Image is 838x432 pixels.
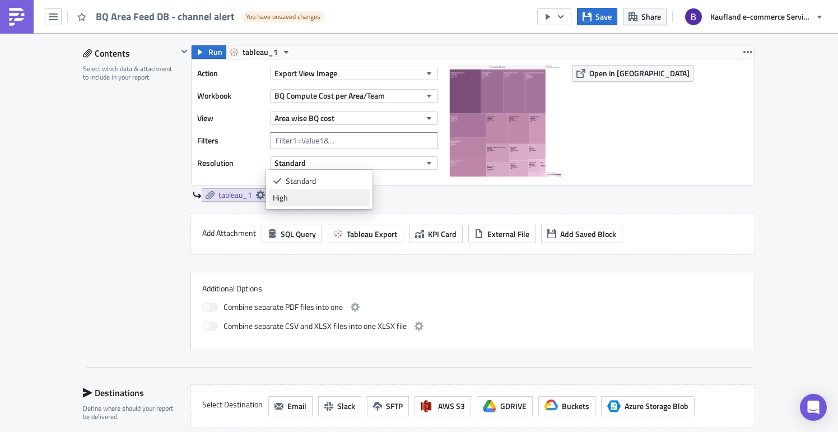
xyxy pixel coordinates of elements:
button: Azure Storage BlobAzure Storage Blob [601,396,695,416]
img: Avatar [684,7,703,26]
span: Share [641,11,661,22]
span: tableau_1 [243,45,278,59]
button: Share [623,8,667,25]
div: Contents [83,45,178,62]
button: Tableau Export [328,225,403,243]
label: Filters [197,132,264,149]
span: Buckets [562,400,589,412]
button: Slack [318,396,361,416]
div: High [273,192,366,203]
img: PushMetrics [8,8,26,26]
span: KPI Card [428,228,457,240]
label: Additional Options [202,284,743,294]
span: tableau_1 [218,190,252,200]
span: SQL Query [281,228,316,240]
button: tableau_1 [226,45,295,59]
span: BQ Compute Cost per Area/Team [274,90,385,101]
span: GDRIVE [500,400,527,412]
label: View [197,110,264,127]
img: View Image [449,65,561,177]
span: Kaufland e-commerce Services GmbH & Co. KG [710,11,811,22]
span: Open in [GEOGRAPHIC_DATA] [589,67,690,79]
button: BQ Compute Cost per Area/Team [270,89,438,103]
button: Run [192,45,226,59]
button: External File [468,225,536,243]
span: Area wise BQ cost [274,112,334,124]
button: Standard [270,156,438,170]
button: SQL Query [262,225,322,243]
button: Add Saved Block [541,225,622,243]
a: tableau_1 [202,188,269,202]
span: You have unsaved changes [246,12,320,21]
label: Resolution [197,155,264,171]
button: Email [268,396,313,416]
label: Add Attachment [202,225,256,241]
button: SFTP [367,396,409,416]
label: Select Destination [202,396,263,413]
span: Add Saved Block [560,228,616,240]
span: Tableau Export [347,228,397,240]
button: Area wise BQ cost [270,112,438,125]
span: Export View Image [274,67,337,79]
span: SFTP [386,400,403,412]
button: Kaufland e-commerce Services GmbH & Co. KG [678,4,830,29]
label: Workbook [197,87,264,104]
div: Destinations [83,384,178,401]
div: Standard [286,175,366,187]
span: Azure Storage Blob [625,400,688,412]
input: Filter1=Value1&... [270,132,438,149]
button: Hide content [178,45,191,58]
span: AWS S3 [438,400,465,412]
span: External File [487,228,529,240]
button: Buckets [538,396,595,416]
button: KPI Card [409,225,463,243]
span: Save [595,11,612,22]
label: Action [197,65,264,82]
div: Open Intercom Messenger [800,394,827,421]
span: BQ Area Feed DB - channel alert [96,9,236,24]
span: Combine separate CSV and XLSX files into one XLSX file [224,319,407,333]
button: Open in [GEOGRAPHIC_DATA] [572,65,693,82]
button: Export View Image [270,67,438,80]
span: Run [208,45,222,59]
span: Azure Storage Blob [607,400,621,413]
div: Define where should your report be delivered. [83,404,178,421]
button: Save [577,8,617,25]
span: Email [287,400,306,412]
div: Select which data & attachment to include in your report. [83,64,178,82]
button: AWS S3 [415,396,471,416]
button: GDRIVE [477,396,533,416]
span: Slack [337,400,355,412]
span: Combine separate PDF files into one [224,300,343,314]
span: Standard [274,157,306,169]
